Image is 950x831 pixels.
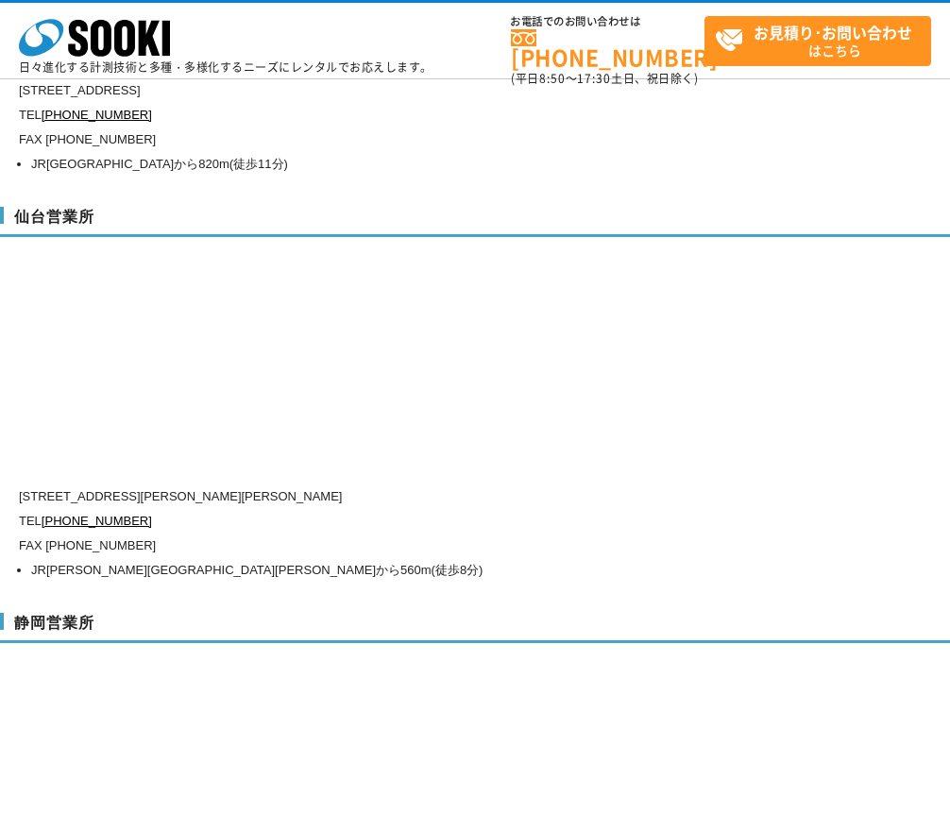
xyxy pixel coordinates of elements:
[19,534,925,558] p: FAX [PHONE_NUMBER]
[31,152,925,177] li: JR[GEOGRAPHIC_DATA]から820m(徒歩11分)
[42,514,152,528] a: [PHONE_NUMBER]
[704,16,931,66] a: お見積り･お問い合わせはこちら
[539,70,566,87] span: 8:50
[19,509,925,534] p: TEL
[19,484,925,509] p: [STREET_ADDRESS][PERSON_NAME][PERSON_NAME]
[19,78,925,103] p: [STREET_ADDRESS]
[511,16,704,27] span: お電話でのお問い合わせは
[19,61,433,73] p: 日々進化する計測技術と多種・多様化するニーズにレンタルでお応えします。
[42,108,152,122] a: [PHONE_NUMBER]
[19,127,925,152] p: FAX [PHONE_NUMBER]
[511,70,698,87] span: (平日 ～ 土日、祝日除く)
[19,103,925,127] p: TEL
[31,558,925,583] li: JR[PERSON_NAME][GEOGRAPHIC_DATA][PERSON_NAME]から560m(徒歩8分)
[715,17,930,64] span: はこちら
[511,29,704,68] a: [PHONE_NUMBER]
[754,21,912,43] strong: お見積り･お問い合わせ
[577,70,611,87] span: 17:30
